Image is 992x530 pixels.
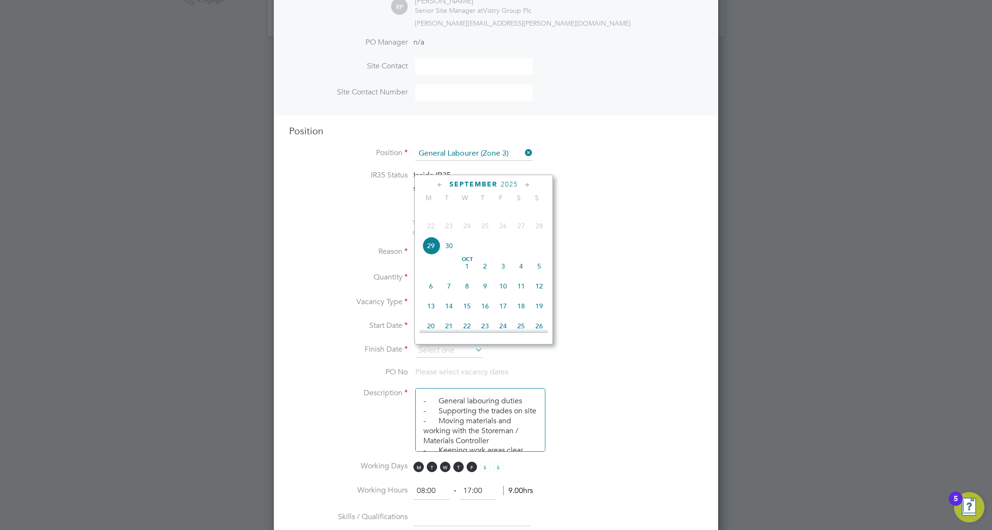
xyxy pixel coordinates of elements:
span: S [510,194,528,202]
span: 7 [440,277,458,295]
span: S [493,462,504,472]
label: Reason [289,247,408,257]
h3: Position [289,125,703,137]
label: Start Date [289,321,408,331]
span: 12 [530,277,548,295]
span: T [427,462,437,472]
span: 6 [422,277,440,295]
span: F [492,194,510,202]
button: Open Resource Center, 5 new notifications [954,492,984,522]
label: Quantity [289,272,408,282]
span: 13 [422,297,440,315]
input: Search for... [415,147,533,161]
span: S [480,462,490,472]
strong: Status Determination Statement [413,186,500,192]
span: The status determination for this position can be updated after creating the vacancy [412,219,541,236]
span: 11 [512,277,530,295]
span: 8 [458,277,476,295]
label: Description [289,388,408,398]
span: 23 [476,317,494,335]
span: F [467,462,477,472]
span: 3 [494,257,512,275]
label: PO Manager [289,37,408,47]
span: 16 [476,297,494,315]
label: Working Days [289,461,408,471]
span: ‐ [452,486,458,495]
label: Working Hours [289,485,408,495]
span: 2 [476,257,494,275]
span: September [449,180,497,188]
span: Oct [458,257,476,262]
span: W [456,194,474,202]
label: Position [289,148,408,158]
span: Inside IR35 [413,170,451,179]
span: 29 [422,237,440,255]
label: Site Contact [289,61,408,71]
span: Senior Site Manager at [415,6,483,15]
span: Please select vacancy dates [415,367,508,377]
span: 23 [440,217,458,235]
label: Finish Date [289,344,408,354]
span: 27 [512,217,530,235]
label: Site Contact Number [289,87,408,97]
span: 17 [494,297,512,315]
span: 1 [458,257,476,275]
span: 14 [440,297,458,315]
span: T [453,462,464,472]
label: Skills / Qualifications [289,512,408,522]
input: 08:00 [413,483,450,500]
span: 10 [494,277,512,295]
span: 15 [458,297,476,315]
span: 18 [512,297,530,315]
span: 2025 [501,180,518,188]
span: 5 [530,257,548,275]
span: 24 [458,217,476,235]
span: 30 [440,237,458,255]
span: M [420,194,438,202]
span: T [438,194,456,202]
span: 4 [512,257,530,275]
span: 20 [422,317,440,335]
span: T [474,194,492,202]
div: 5 [954,499,958,511]
span: 19 [530,297,548,315]
span: W [440,462,450,472]
span: 9.00hrs [503,486,533,495]
span: n/a [413,37,424,47]
span: 24 [494,317,512,335]
div: Vistry Group Plc [415,6,532,15]
span: 25 [512,317,530,335]
span: 28 [530,217,548,235]
span: 26 [530,317,548,335]
label: IR35 Status [289,170,408,180]
span: 22 [458,317,476,335]
span: S [528,194,546,202]
input: Select one [415,344,483,358]
span: 26 [494,217,512,235]
span: M [413,462,424,472]
label: PO No [289,367,408,377]
span: [PERSON_NAME][EMAIL_ADDRESS][PERSON_NAME][DOMAIN_NAME] [415,19,631,28]
input: 17:00 [460,483,496,500]
span: 9 [476,277,494,295]
span: 21 [440,317,458,335]
span: 25 [476,217,494,235]
label: Vacancy Type [289,297,408,307]
span: 22 [422,217,440,235]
